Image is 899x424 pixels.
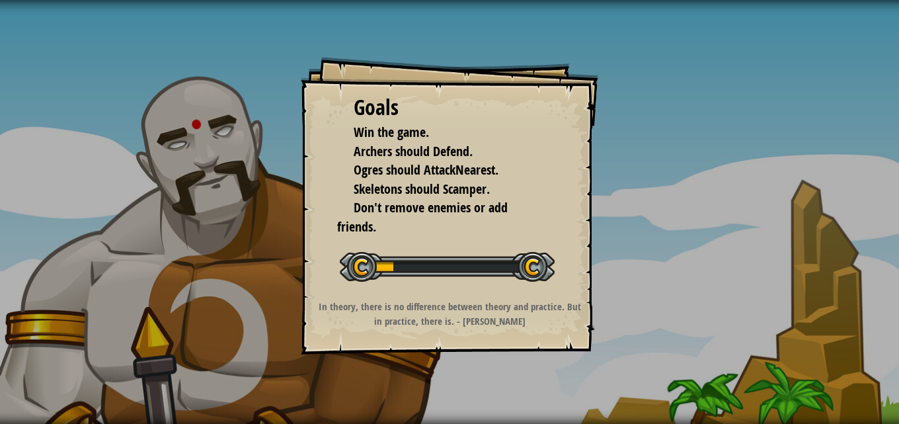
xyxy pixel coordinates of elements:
[354,161,498,179] span: Ogres should AttackNearest.
[337,198,542,236] li: Don't remove enemies or add friends.
[319,300,581,327] strong: In theory, there is no difference between theory and practice. But in practice, there is. - [PERS...
[337,198,508,235] span: Don't remove enemies or add friends.
[337,180,542,199] li: Skeletons should Scamper.
[337,142,542,161] li: Archers should Defend.
[354,93,545,123] div: Goals
[354,123,429,141] span: Win the game.
[337,161,542,180] li: Ogres should AttackNearest.
[337,123,542,142] li: Win the game.
[354,142,473,160] span: Archers should Defend.
[354,180,490,198] span: Skeletons should Scamper.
